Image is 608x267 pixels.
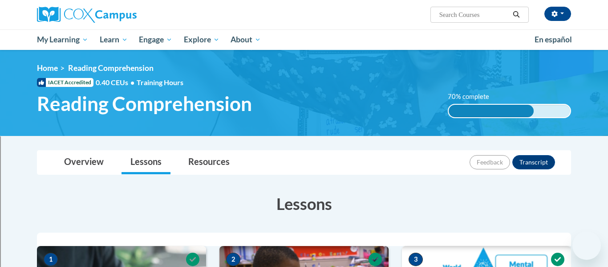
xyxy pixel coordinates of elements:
[31,29,94,50] a: My Learning
[572,231,601,260] iframe: Button to launch messaging window
[37,7,206,23] a: Cox Campus
[37,34,88,45] span: My Learning
[529,30,578,49] a: En español
[449,105,534,117] div: 70% complete
[535,35,572,44] span: En español
[24,29,584,50] div: Main menu
[37,63,58,73] a: Home
[37,7,137,23] img: Cox Campus
[178,29,225,50] a: Explore
[130,78,134,86] span: •
[184,34,219,45] span: Explore
[137,78,183,86] span: Training Hours
[96,78,137,87] span: 0.40 CEUs
[510,9,523,20] button: Search
[225,29,267,50] a: About
[94,29,134,50] a: Learn
[231,34,261,45] span: About
[100,34,128,45] span: Learn
[139,34,172,45] span: Engage
[37,92,252,115] span: Reading Comprehension
[68,63,154,73] span: Reading Comprehension
[438,9,510,20] input: Search Courses
[448,92,499,102] label: 70% complete
[37,78,93,87] span: IACET Accredited
[133,29,178,50] a: Engage
[544,7,571,21] button: Account Settings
